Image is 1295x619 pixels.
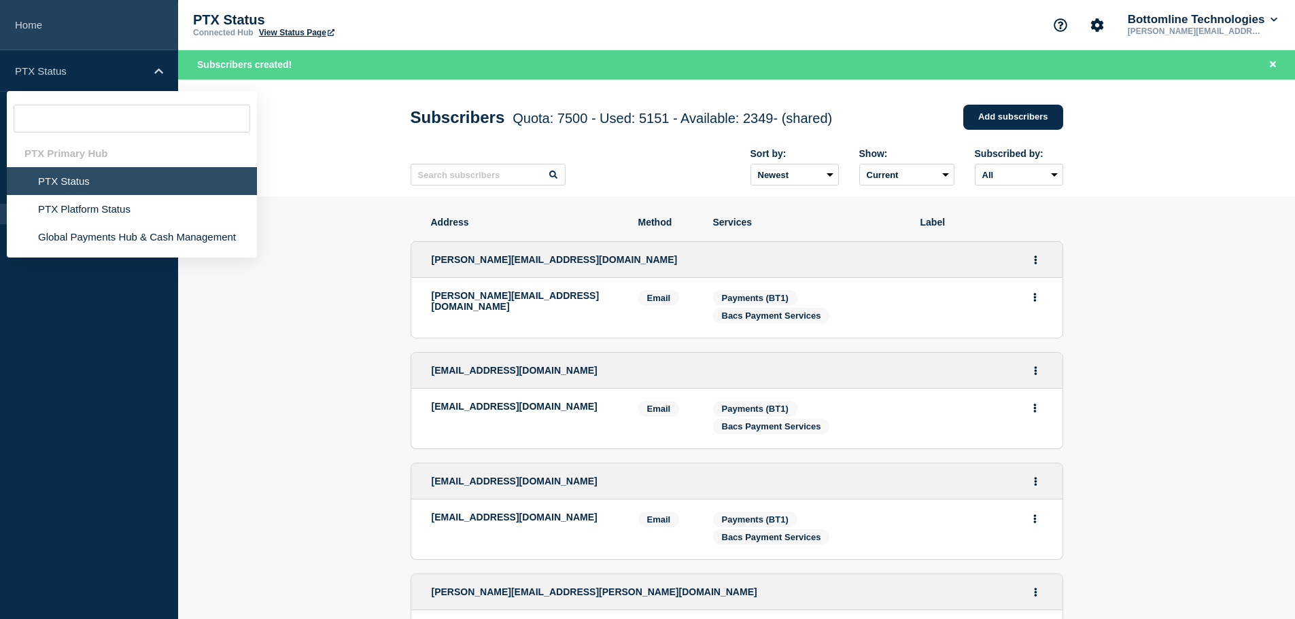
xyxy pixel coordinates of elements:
span: Bacs Payment Services [722,532,821,542]
div: Subscribed by: [975,148,1063,159]
h1: Subscribers [411,108,833,127]
span: Email [638,290,680,306]
span: [EMAIL_ADDRESS][DOMAIN_NAME] [432,365,598,376]
input: Search subscribers [411,164,566,185]
li: Global Payments Hub & Cash Management [7,223,257,251]
button: Close banner [1264,57,1281,73]
span: Label [920,217,1043,228]
div: Sort by: [750,148,839,159]
span: Email [638,401,680,417]
span: Bacs Payment Services [722,311,821,321]
span: Address [431,217,618,228]
span: Services [713,217,900,228]
button: Actions [1027,582,1044,603]
p: [PERSON_NAME][EMAIL_ADDRESS][DOMAIN_NAME] [432,290,618,312]
select: Deleted [859,164,954,185]
p: [EMAIL_ADDRESS][DOMAIN_NAME] [432,512,618,523]
button: Account settings [1083,11,1111,39]
p: Connected Hub [193,28,254,37]
span: Payments (BT1) [722,404,789,414]
span: Payments (BT1) [722,293,789,303]
p: PTX Status [15,65,145,77]
span: Subscribers created! [197,59,292,70]
a: View Status Page [259,28,334,37]
li: PTX Platform Status [7,195,257,223]
p: [EMAIL_ADDRESS][DOMAIN_NAME] [432,401,618,412]
button: Actions [1026,397,1043,419]
button: Actions [1027,471,1044,492]
span: Payments (BT1) [722,514,789,525]
span: [PERSON_NAME][EMAIL_ADDRESS][PERSON_NAME][DOMAIN_NAME] [432,586,757,597]
span: [PERSON_NAME][EMAIL_ADDRESS][DOMAIN_NAME] [432,254,678,265]
button: Actions [1027,249,1044,270]
a: Add subscribers [963,105,1063,130]
div: Show: [859,148,954,159]
div: PTX Primary Hub [7,139,257,167]
select: Sort by [750,164,839,185]
button: Actions [1027,360,1044,381]
p: [PERSON_NAME][EMAIL_ADDRESS][PERSON_NAME][DOMAIN_NAME] [1125,26,1266,36]
select: Subscribed by [975,164,1063,185]
span: Email [638,512,680,527]
li: PTX Status [7,167,257,195]
button: Bottomline Technologies [1125,13,1280,26]
span: Quota: 7500 - Used: 5151 - Available: 2349 - (shared) [513,111,832,126]
button: Actions [1026,508,1043,529]
p: PTX Status [193,12,465,28]
button: Actions [1026,287,1043,308]
span: Method [638,217,693,228]
span: [EMAIL_ADDRESS][DOMAIN_NAME] [432,476,598,487]
span: Bacs Payment Services [722,421,821,431]
button: Support [1046,11,1075,39]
